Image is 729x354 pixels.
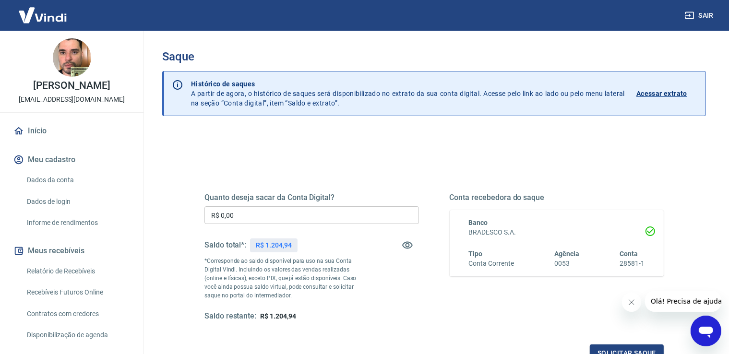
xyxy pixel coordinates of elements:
iframe: Botão para abrir a janela de mensagens [691,316,721,346]
h5: Saldo restante: [204,311,256,321]
span: Tipo [469,250,483,258]
button: Meu cadastro [12,149,132,170]
a: Início [12,120,132,142]
p: A partir de agora, o histórico de saques será disponibilizado no extrato da sua conta digital. Ac... [191,79,625,108]
a: Contratos com credores [23,304,132,324]
a: Disponibilização de agenda [23,325,132,345]
p: R$ 1.204,94 [256,240,291,250]
h5: Conta recebedora do saque [450,193,664,202]
span: Agência [554,250,579,258]
h5: Saldo total*: [204,240,246,250]
a: Recebíveis Futuros Online [23,283,132,302]
iframe: Mensagem da empresa [645,291,721,312]
a: Relatório de Recebíveis [23,261,132,281]
button: Meus recebíveis [12,240,132,261]
a: Acessar extrato [636,79,698,108]
span: R$ 1.204,94 [260,312,296,320]
p: [EMAIL_ADDRESS][DOMAIN_NAME] [19,94,125,105]
h6: BRADESCO S.A. [469,227,645,237]
p: Acessar extrato [636,89,687,98]
iframe: Fechar mensagem [622,293,641,312]
h5: Quanto deseja sacar da Conta Digital? [204,193,419,202]
span: Conta [620,250,638,258]
p: *Corresponde ao saldo disponível para uso na sua Conta Digital Vindi. Incluindo os valores das ve... [204,257,365,300]
a: Dados da conta [23,170,132,190]
p: [PERSON_NAME] [33,81,110,91]
span: Banco [469,219,488,226]
a: Dados de login [23,192,132,212]
img: fccc8893-c567-44ad-8343-6d9ec3001e33.jpeg [53,38,91,77]
h6: 0053 [554,259,579,269]
h3: Saque [162,50,706,63]
h6: Conta Corrente [469,259,514,269]
img: Vindi [12,0,74,30]
h6: 28581-1 [620,259,645,269]
button: Sair [683,7,717,24]
span: Olá! Precisa de ajuda? [6,7,81,14]
a: Informe de rendimentos [23,213,132,233]
p: Histórico de saques [191,79,625,89]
